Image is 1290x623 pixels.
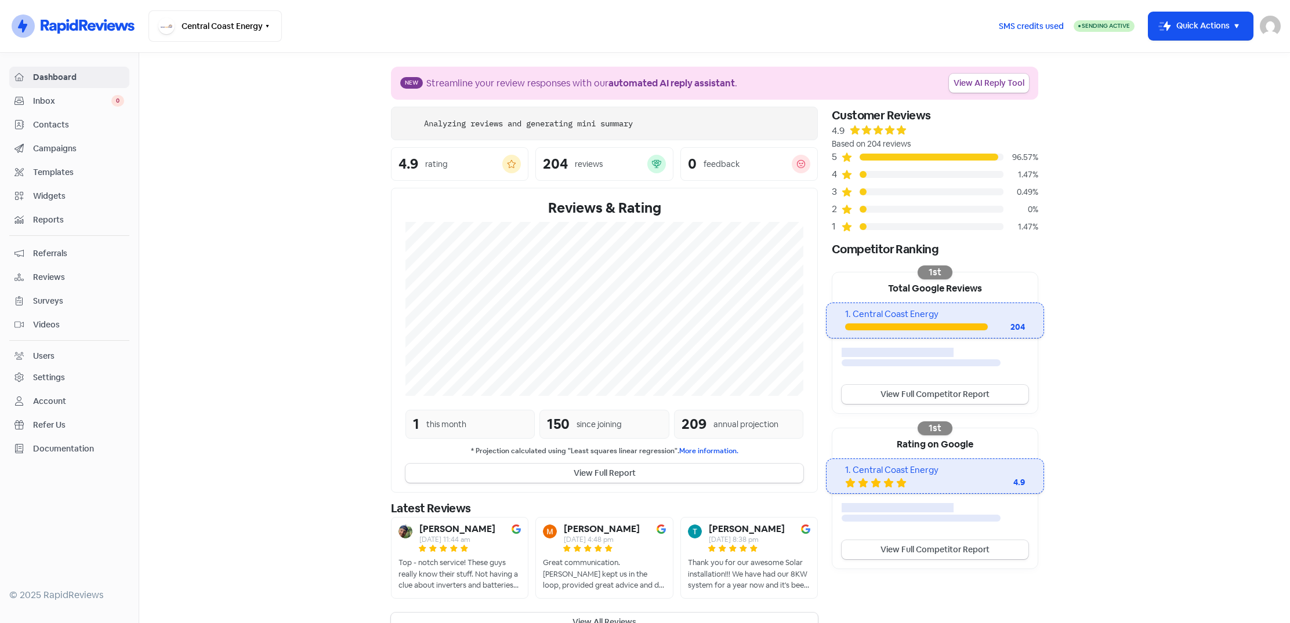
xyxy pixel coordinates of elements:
[1074,19,1135,33] a: Sending Active
[1003,186,1038,198] div: 0.49%
[398,157,418,171] div: 4.9
[608,77,735,89] b: automated AI reply assistant
[9,314,129,336] a: Videos
[9,243,129,264] a: Referrals
[1003,151,1038,163] div: 96.57%
[918,265,952,279] div: 1st
[33,419,124,431] span: Refer Us
[33,247,124,260] span: Referrals
[111,95,124,107] span: 0
[9,588,129,602] div: © 2025 RapidReviews
[33,214,124,226] span: Reports
[1260,16,1281,37] img: User
[426,418,466,431] div: this month
[1003,169,1038,181] div: 1.47%
[9,367,129,388] a: Settings
[1082,22,1130,30] span: Sending Active
[688,157,697,171] div: 0
[1148,12,1253,40] button: Quick Actions
[9,414,129,436] a: Refer Us
[832,428,1038,458] div: Rating on Google
[1003,203,1038,216] div: 0%
[832,241,1038,258] div: Competitor Ranking
[682,414,706,435] div: 209
[9,391,129,412] a: Account
[704,158,740,170] div: feedback
[9,290,129,312] a: Surveys
[9,185,129,207] a: Widgets
[33,119,124,131] span: Contacts
[33,71,124,83] span: Dashboard
[680,147,818,181] a: 0feedback
[33,190,124,202] span: Widgets
[398,524,412,538] img: Avatar
[842,540,1028,559] a: View Full Competitor Report
[577,418,622,431] div: since joining
[842,385,1028,404] a: View Full Competitor Report
[543,524,557,538] img: Avatar
[512,524,521,534] img: Image
[9,209,129,231] a: Reports
[657,524,666,534] img: Image
[832,167,841,181] div: 4
[832,138,1038,150] div: Based on 204 reviews
[988,321,1025,333] div: 204
[425,158,448,170] div: rating
[9,267,129,288] a: Reviews
[33,166,124,178] span: Templates
[999,20,1064,32] span: SMS credits used
[33,295,124,307] span: Surveys
[709,524,785,534] b: [PERSON_NAME]
[419,536,495,543] div: [DATE] 11:44 am
[424,118,633,130] div: Analyzing reviews and generating mini summary
[148,10,282,42] button: Central Coast Energy
[832,124,845,138] div: 4.9
[33,319,124,331] span: Videos
[413,414,419,435] div: 1
[33,143,124,155] span: Campaigns
[9,138,129,159] a: Campaigns
[9,67,129,88] a: Dashboard
[405,198,803,218] div: Reviews & Rating
[679,446,738,456] a: More information.
[405,464,803,483] button: View Full Report
[845,464,1024,477] div: 1. Central Coast Energy
[400,77,423,89] span: New
[688,524,702,538] img: Avatar
[832,272,1038,303] div: Total Google Reviews
[535,147,673,181] a: 204reviews
[564,524,640,534] b: [PERSON_NAME]
[33,371,65,384] div: Settings
[709,536,785,543] div: [DATE] 8:38 pm
[979,476,1025,489] div: 4.9
[33,350,55,362] div: Users
[33,443,124,455] span: Documentation
[989,19,1074,31] a: SMS credits used
[845,308,1024,321] div: 1. Central Coast Energy
[832,220,841,234] div: 1
[9,162,129,183] a: Templates
[543,557,665,591] div: Great communication. [PERSON_NAME] kept us in the loop, provided great advice and did a great job...
[391,500,818,517] div: Latest Reviews
[419,524,495,534] b: [PERSON_NAME]
[426,76,737,90] div: Streamline your review responses with our .
[9,345,129,367] a: Users
[832,150,841,164] div: 5
[575,158,603,170] div: reviews
[1003,221,1038,233] div: 1.47%
[33,395,66,407] div: Account
[9,114,129,136] a: Contacts
[33,271,124,283] span: Reviews
[688,557,810,591] div: Thank you for our awesome Solar installation!!! We have had our 8KW system for a year now and it'...
[832,185,841,199] div: 3
[543,157,568,171] div: 204
[391,147,528,181] a: 4.9rating
[949,74,1029,93] a: View AI Reply Tool
[9,90,129,112] a: Inbox 0
[33,95,111,107] span: Inbox
[564,536,640,543] div: [DATE] 4:48 pm
[547,414,570,435] div: 150
[832,202,841,216] div: 2
[9,438,129,460] a: Documentation
[405,446,803,457] small: * Projection calculated using "Least squares linear regression".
